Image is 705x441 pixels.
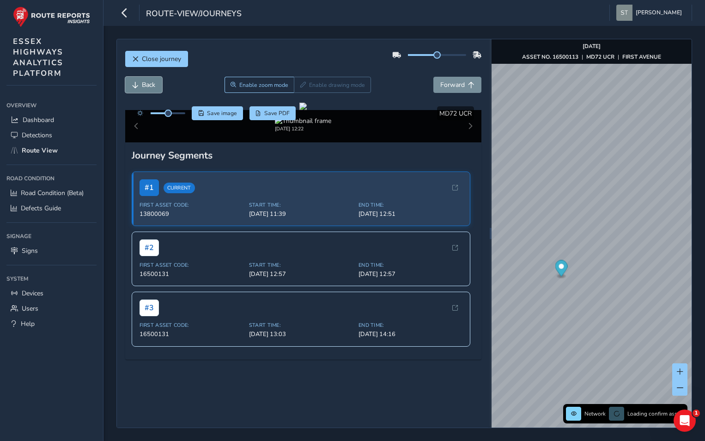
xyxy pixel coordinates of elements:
[225,77,294,93] button: Zoom
[522,53,661,61] div: | |
[125,77,162,93] button: Back
[13,6,90,27] img: rr logo
[140,322,243,329] span: First Asset Code:
[433,77,481,93] button: Forward
[6,272,97,286] div: System
[616,5,632,21] img: diamond-layout
[439,109,472,118] span: MD72 UCR
[6,143,97,158] a: Route View
[693,410,700,417] span: 1
[249,210,353,218] span: [DATE] 11:39
[22,246,38,255] span: Signs
[22,304,38,313] span: Users
[239,81,288,89] span: Enable zoom mode
[275,116,331,125] img: Thumbnail frame
[249,106,296,120] button: PDF
[164,183,195,193] span: Current
[586,53,614,61] strong: MD72 UCR
[140,179,159,196] span: # 1
[359,270,462,278] span: [DATE] 12:57
[359,202,462,208] span: End Time:
[584,410,606,417] span: Network
[142,55,181,63] span: Close journey
[6,128,97,143] a: Detections
[140,262,243,269] span: First Asset Code:
[6,112,97,128] a: Dashboard
[249,330,353,338] span: [DATE] 13:03
[6,243,97,258] a: Signs
[22,131,52,140] span: Detections
[616,5,685,21] button: [PERSON_NAME]
[359,330,462,338] span: [DATE] 14:16
[622,53,661,61] strong: FIRST AVENUE
[13,36,63,79] span: ESSEX HIGHWAYS ANALYTICS PLATFORM
[22,289,43,298] span: Devices
[140,202,243,208] span: First Asset Code:
[140,239,159,256] span: # 2
[522,53,578,61] strong: ASSET NO. 16500113
[21,204,61,213] span: Defects Guide
[132,149,475,162] div: Journey Segments
[192,106,243,120] button: Save
[23,116,54,124] span: Dashboard
[627,410,685,417] span: Loading confirm assets
[140,270,243,278] span: 16500131
[21,319,35,328] span: Help
[22,146,58,155] span: Route View
[146,8,242,21] span: route-view/journeys
[207,110,237,117] span: Save image
[6,229,97,243] div: Signage
[140,210,243,218] span: 13800069
[142,80,155,89] span: Back
[6,185,97,201] a: Road Condition (Beta)
[6,201,97,216] a: Defects Guide
[440,80,465,89] span: Forward
[125,51,188,67] button: Close journey
[6,316,97,331] a: Help
[555,260,567,279] div: Map marker
[6,171,97,185] div: Road Condition
[6,286,97,301] a: Devices
[249,262,353,269] span: Start Time:
[249,270,353,278] span: [DATE] 12:57
[359,262,462,269] span: End Time:
[583,43,601,50] strong: [DATE]
[674,410,696,432] iframe: Intercom live chat
[6,301,97,316] a: Users
[275,125,331,132] div: [DATE] 12:22
[249,202,353,208] span: Start Time:
[140,330,243,338] span: 16500131
[264,110,290,117] span: Save PDF
[359,210,462,218] span: [DATE] 12:51
[6,98,97,112] div: Overview
[249,322,353,329] span: Start Time:
[359,322,462,329] span: End Time:
[636,5,682,21] span: [PERSON_NAME]
[140,300,159,316] span: # 3
[21,189,84,197] span: Road Condition (Beta)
